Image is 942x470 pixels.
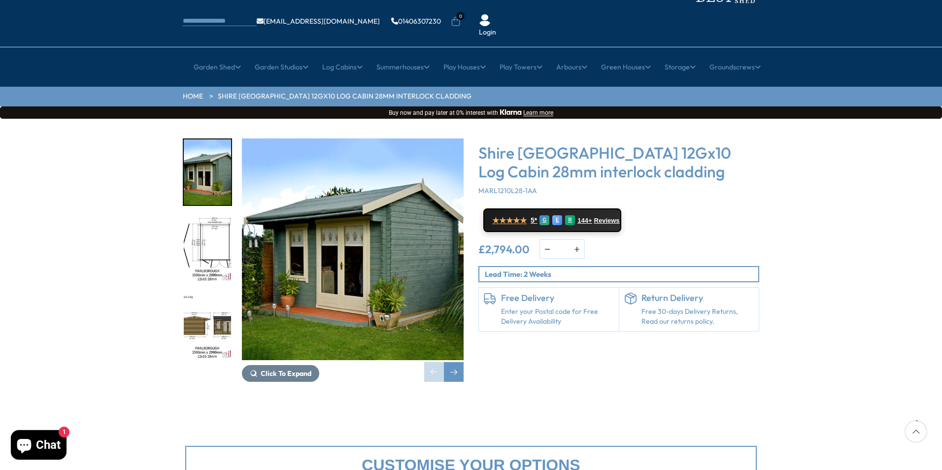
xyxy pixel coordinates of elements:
[478,143,759,181] h3: Shire [GEOGRAPHIC_DATA] 12Gx10 Log Cabin 28mm interlock cladding
[184,139,231,205] img: Marlborough_7_3123f303-0f06-4683-a69a-de8e16965eae_200x200.jpg
[218,92,471,101] a: Shire [GEOGRAPHIC_DATA] 12Gx10 Log Cabin 28mm interlock cladding
[8,430,69,462] inbox-online-store-chat: Shopify online store chat
[376,55,430,79] a: Summerhouses
[424,362,444,382] div: Previous slide
[242,365,319,382] button: Click To Expand
[184,217,231,282] img: 12x10MarlboroughSTDFLOORPLANMMFT28mmTEMP_dcc92798-60a6-423a-957c-a89463604aa4_200x200.jpg
[479,14,491,26] img: User Icon
[242,138,464,382] div: 1 / 16
[709,55,761,79] a: Groundscrews
[183,138,232,206] div: 1 / 16
[483,208,621,232] a: ★★★★★ 5* G E R 144+ Reviews
[501,307,614,326] a: Enter your Postal code for Free Delivery Availability
[577,217,592,225] span: 144+
[443,55,486,79] a: Play Houses
[601,55,651,79] a: Green Houses
[478,186,537,195] span: MARL1210L28-1AA
[539,215,549,225] div: G
[479,28,496,37] a: Login
[565,215,575,225] div: R
[444,362,464,382] div: Next slide
[665,55,696,79] a: Storage
[556,55,587,79] a: Arbours
[183,293,232,360] div: 3 / 16
[257,18,380,25] a: [EMAIL_ADDRESS][DOMAIN_NAME]
[322,55,363,79] a: Log Cabins
[183,92,203,101] a: HOME
[641,307,754,326] p: Free 30-days Delivery Returns, Read our returns policy.
[485,269,758,279] p: Lead Time: 2 Weeks
[451,17,461,27] a: 0
[183,216,232,283] div: 2 / 16
[492,216,527,225] span: ★★★★★
[184,294,231,359] img: 12x10MarlboroughSTDELEVATIONSMMFT28mmTEMP_56476c18-d6f5-457f-ac15-447675c32051_200x200.jpg
[391,18,441,25] a: 01406307230
[594,217,620,225] span: Reviews
[242,138,464,360] img: Shire Marlborough 12Gx10 Log Cabin 28mm interlock cladding - Best Shed
[641,293,754,303] h6: Return Delivery
[478,244,530,255] ins: £2,794.00
[194,55,241,79] a: Garden Shed
[552,215,562,225] div: E
[501,293,614,303] h6: Free Delivery
[500,55,542,79] a: Play Towers
[261,369,311,378] span: Click To Expand
[255,55,308,79] a: Garden Studios
[456,12,465,20] span: 0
